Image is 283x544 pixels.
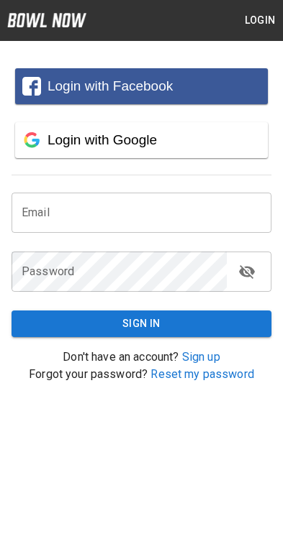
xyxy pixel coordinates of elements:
button: Login [237,7,283,34]
a: Reset my password [151,367,254,381]
button: toggle password visibility [233,257,261,286]
span: Login with Facebook [48,78,173,93]
p: Forgot your password? [12,366,271,383]
span: Login with Google [48,132,157,147]
a: Sign up [182,350,220,364]
button: Sign In [12,310,271,337]
button: Login with Google [15,122,268,158]
p: Don't have an account? [12,349,271,366]
button: Login with Facebook [15,68,268,104]
img: logo [7,13,86,27]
